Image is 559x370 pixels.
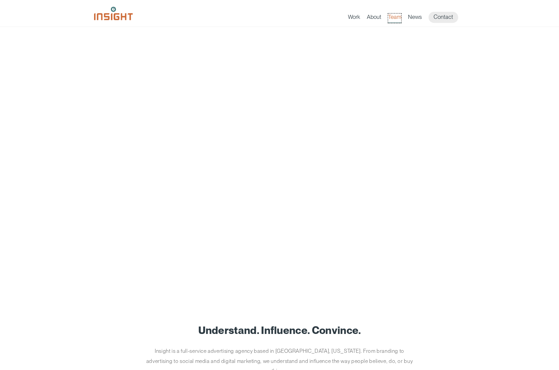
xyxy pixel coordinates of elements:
[429,12,458,23] a: Contact
[408,13,422,23] a: News
[367,13,381,23] a: About
[94,7,133,20] img: Insight Marketing Design
[348,12,465,23] nav: primary navigation menu
[94,325,465,336] h1: Understand. Influence. Convince.
[348,13,360,23] a: Work
[388,13,401,23] a: Team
